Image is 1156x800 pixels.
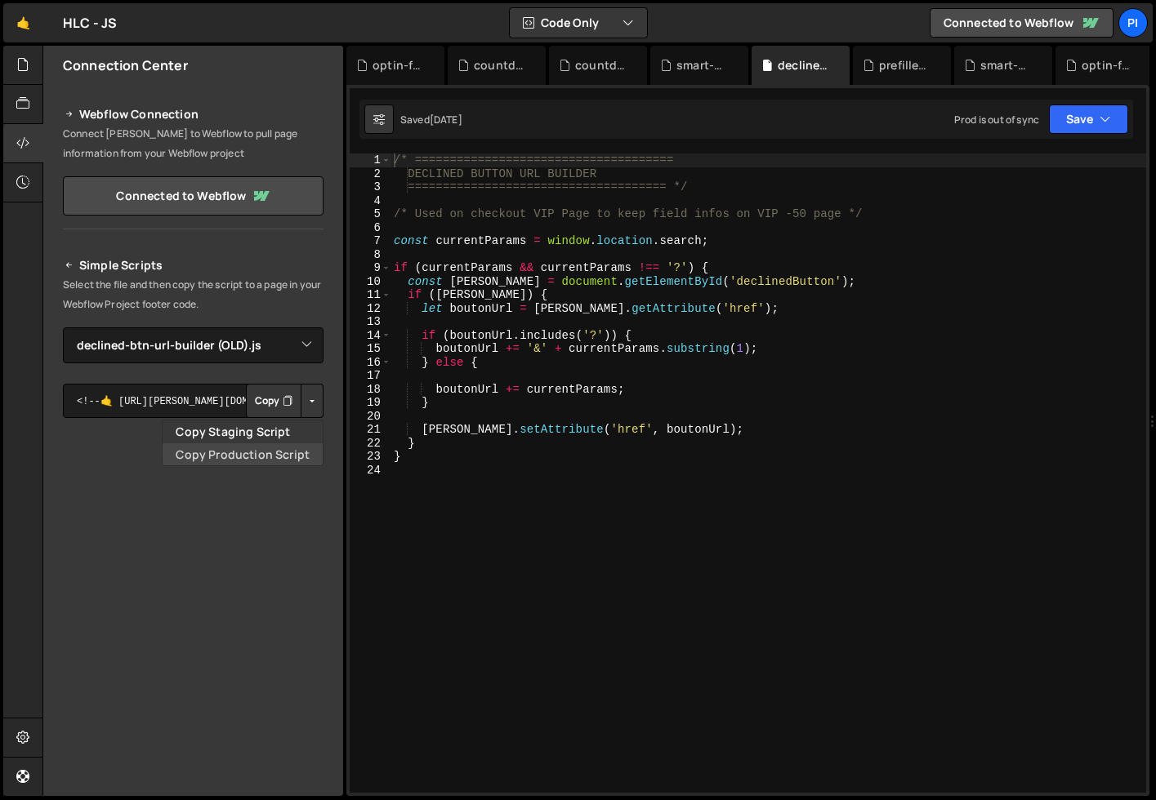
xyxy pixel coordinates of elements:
[778,57,830,73] div: declined-btn-url-builder (OLD).js
[350,437,391,451] div: 22
[474,57,526,73] div: countdown__daily-webinar.js
[350,423,391,437] div: 21
[350,261,391,275] div: 9
[162,420,324,466] div: Code Only
[954,113,1039,127] div: Prod is out of sync
[350,410,391,424] div: 20
[63,176,324,216] a: Connected to Webflow
[350,207,391,221] div: 5
[930,8,1114,38] a: Connected to Webflow
[350,369,391,383] div: 17
[63,124,324,163] p: Connect [PERSON_NAME] to Webflow to pull page information from your Webflow project
[350,194,391,208] div: 4
[246,384,301,418] button: Copy
[1082,57,1134,73] div: optin-form-url-builder (OLD).js
[350,275,391,289] div: 10
[63,13,117,33] div: HLC - JS
[246,384,324,418] div: Button group with nested dropdown
[350,248,391,262] div: 8
[63,56,188,74] h2: Connection Center
[373,57,425,73] div: optin-form-local-storage-saver (OCA).js
[63,256,324,275] h2: Simple Scripts
[510,8,647,38] button: Code Only
[980,57,1033,73] div: smart-script-stripe.js
[350,329,391,343] div: 14
[63,602,325,749] iframe: YouTube video player
[676,57,729,73] div: smart-script (OLD).js
[575,57,627,73] div: countdown__weekly-webinar (OCA).js
[163,420,323,443] a: Copy Staging Script
[1049,104,1128,134] button: Save
[350,167,391,181] div: 2
[163,443,323,466] a: Copy Production Script
[350,221,391,235] div: 6
[63,275,324,314] p: Select the file and then copy the script to a page in your Webflow Project footer code.
[350,342,391,356] div: 15
[350,315,391,329] div: 13
[400,113,462,127] div: Saved
[350,356,391,370] div: 16
[350,153,391,167] div: 1
[879,57,931,73] div: prefilled-checkout-form (OLD).js
[430,113,462,127] div: [DATE]
[350,288,391,302] div: 11
[63,445,325,592] iframe: YouTube video player
[350,383,391,397] div: 18
[350,302,391,316] div: 12
[350,180,391,194] div: 3
[350,464,391,478] div: 24
[1118,8,1148,38] a: Pi
[63,384,324,418] textarea: <!--🤙 [URL][PERSON_NAME][DOMAIN_NAME]> <script>document.addEventListener("DOMContentLoaded", func...
[3,3,43,42] a: 🤙
[350,396,391,410] div: 19
[350,450,391,464] div: 23
[63,104,324,124] h2: Webflow Connection
[350,234,391,248] div: 7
